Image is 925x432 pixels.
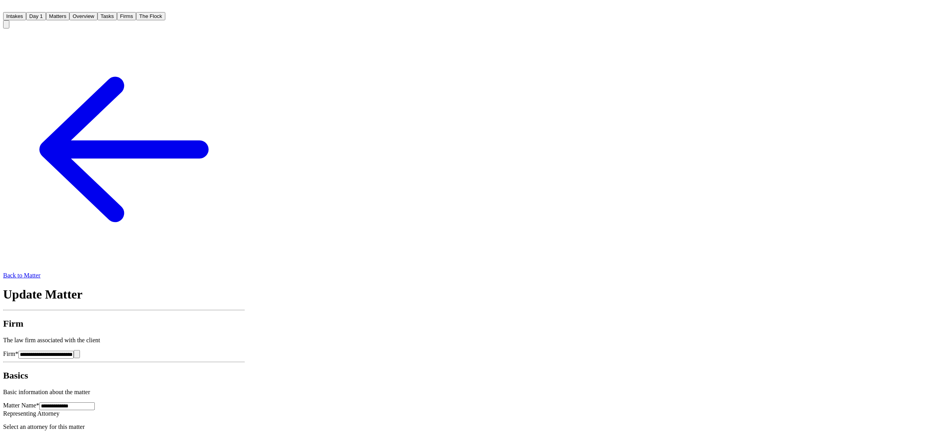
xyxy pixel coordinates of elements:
[3,370,245,381] h2: Basics
[3,350,18,357] label: Firm
[69,12,97,19] a: Overview
[26,12,46,19] a: Day 1
[3,12,26,19] a: Intakes
[3,337,245,344] p: The law firm associated with the client
[3,318,245,329] h2: Firm
[3,389,245,396] p: Basic information about the matter
[3,423,245,430] p: Select an attorney for this matter
[46,12,69,20] button: Matters
[3,287,245,302] h1: Update Matter
[3,5,12,12] a: Home
[117,12,136,19] a: Firms
[3,265,245,279] a: Back to Matter
[3,410,59,417] label: Representing Attorney
[3,3,12,11] img: Finch Logo
[46,12,69,19] a: Matters
[136,12,165,20] button: The Flock
[97,12,117,20] button: Tasks
[3,402,39,409] label: Matter Name
[3,12,26,20] button: Intakes
[97,12,117,19] a: Tasks
[117,12,136,20] button: Firms
[26,12,46,20] button: Day 1
[69,12,97,20] button: Overview
[136,12,165,19] a: The Flock
[18,351,74,359] input: Select a firm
